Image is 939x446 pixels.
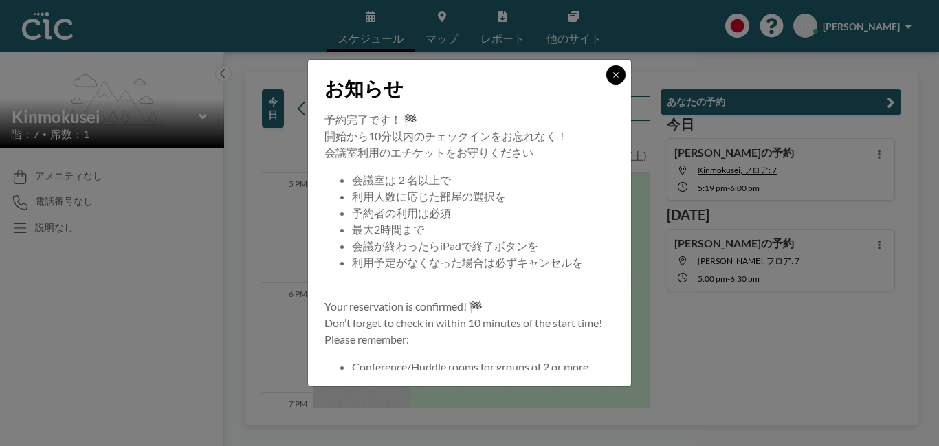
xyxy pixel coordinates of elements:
span: 利用予定がなくなった場合は必ずキャンセルを [352,256,583,269]
span: 予約完了です！ 🏁 [324,113,417,126]
span: 会議が終わったらiPadで終了ボタンを [352,239,538,252]
span: お知らせ [324,76,404,100]
span: 開始から10分以内のチェックインをお忘れなく！ [324,129,568,142]
span: 会議室利用のエチケットをお守りください [324,146,533,159]
span: Don’t forget to check in within 10 minutes of the start time! [324,316,602,329]
span: Your reservation is confirmed! 🏁 [324,300,483,313]
span: 最大2時間まで [352,223,424,236]
span: 会議室は２名以上で [352,173,451,186]
span: Conference/Huddle rooms for groups of 2 or more [352,360,588,373]
span: Please remember: [324,333,409,346]
span: 利用人数に応じた部屋の選択を [352,190,506,203]
span: 予約者の利用は必須 [352,206,451,219]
